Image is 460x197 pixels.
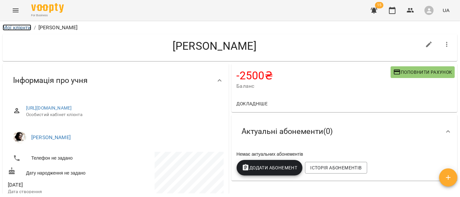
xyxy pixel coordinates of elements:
[393,68,452,76] span: Поповнити рахунок
[375,2,383,8] span: 15
[13,131,26,144] img: Аліна
[3,24,457,32] nav: breadcrumb
[237,69,391,82] h4: -2500 ₴
[242,126,333,137] span: Актуальні абонементи ( 0 )
[235,150,454,159] div: Немає актуальних абонементів
[237,160,303,176] button: Додати Абонемент
[391,66,455,78] button: Поповнити рахунок
[8,189,114,195] p: Дата створення
[237,82,391,90] span: Баланс
[31,3,64,13] img: Voopty Logo
[31,134,71,140] a: [PERSON_NAME]
[8,181,114,189] span: [DATE]
[38,24,78,32] p: [PERSON_NAME]
[440,4,452,16] button: UA
[443,7,450,14] span: UA
[237,100,268,108] span: Докладніше
[242,164,298,172] span: Додати Абонемент
[3,24,31,31] a: Мої клієнти
[8,3,23,18] button: Menu
[231,115,458,148] div: Актуальні абонементи(0)
[34,24,36,32] li: /
[31,13,64,18] span: For Business
[13,75,88,85] span: Інформація про учня
[310,164,362,172] span: Історія абонементів
[7,166,116,178] div: Дату народження не задано
[26,112,218,118] span: Особистий кабінет клієнта
[234,98,271,110] button: Докладніше
[8,39,421,53] h4: [PERSON_NAME]
[26,105,72,111] a: [URL][DOMAIN_NAME]
[305,162,367,174] button: Історія абонементів
[3,64,229,97] div: Інформація про учня
[8,152,114,165] li: Телефон не задано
